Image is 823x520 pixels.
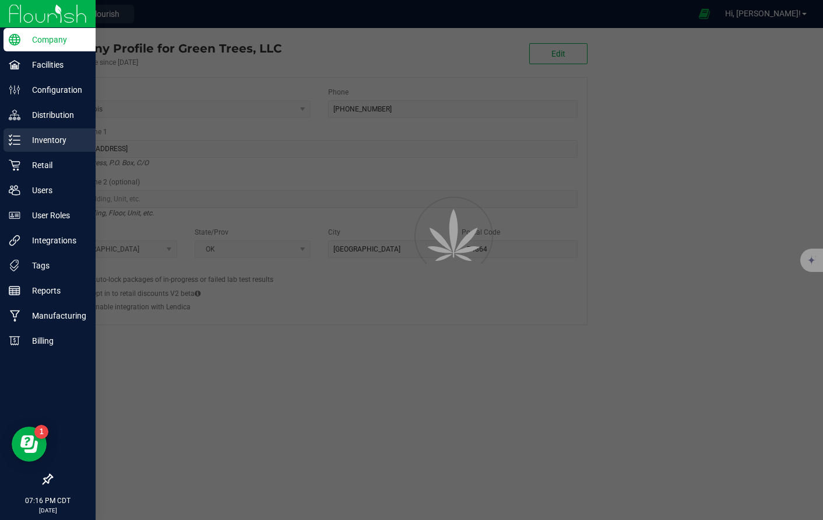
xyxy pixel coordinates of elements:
[20,58,90,72] p: Facilities
[9,59,20,71] inline-svg: Facilities
[9,310,20,322] inline-svg: Manufacturing
[20,183,90,197] p: Users
[5,506,90,515] p: [DATE]
[9,159,20,171] inline-svg: Retail
[9,335,20,347] inline-svg: Billing
[20,284,90,298] p: Reports
[20,309,90,323] p: Manufacturing
[9,285,20,296] inline-svg: Reports
[9,184,20,196] inline-svg: Users
[9,210,20,221] inline-svg: User Roles
[9,134,20,146] inline-svg: Inventory
[34,425,48,439] iframe: Resource center unread badge
[12,427,47,462] iframe: Resource center
[9,84,20,96] inline-svg: Configuration
[9,34,20,46] inline-svg: Company
[20,83,90,97] p: Configuration
[20,33,90,47] p: Company
[9,109,20,121] inline-svg: Distribution
[5,495,90,506] p: 07:16 PM CDT
[20,334,90,348] p: Billing
[20,133,90,147] p: Inventory
[20,108,90,122] p: Distribution
[9,260,20,271] inline-svg: Tags
[20,208,90,222] p: User Roles
[20,158,90,172] p: Retail
[20,259,90,273] p: Tags
[9,235,20,246] inline-svg: Integrations
[20,233,90,247] p: Integrations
